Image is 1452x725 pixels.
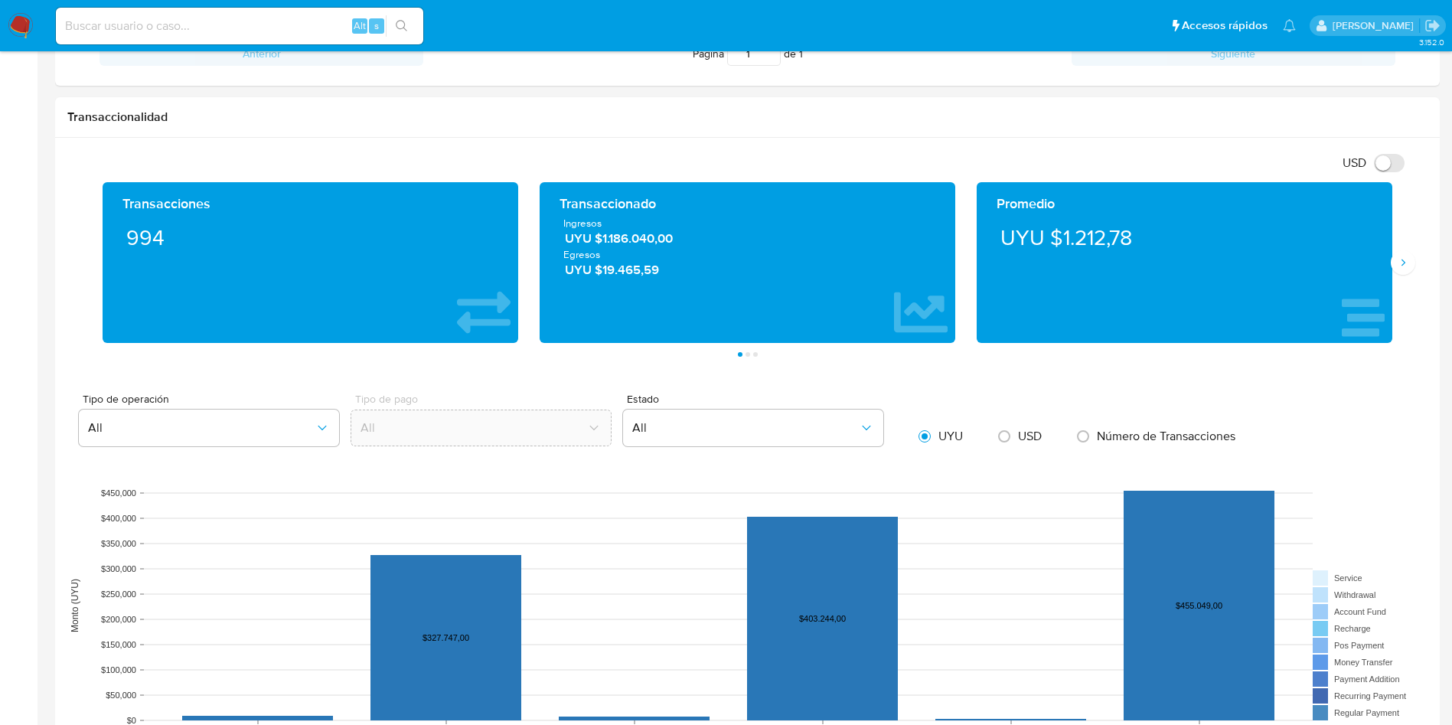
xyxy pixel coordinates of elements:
[56,16,423,36] input: Buscar usuario o caso...
[354,18,366,33] span: Alt
[67,109,1428,125] h1: Transaccionalidad
[1424,18,1441,34] a: Salir
[693,41,803,66] span: Página de
[1182,18,1268,34] span: Accesos rápidos
[386,15,417,37] button: search-icon
[1072,41,1395,66] button: Siguiente
[1283,19,1296,32] a: Notificaciones
[1333,18,1419,33] p: antonio.rossel@mercadolibre.com
[799,46,803,61] span: 1
[1419,36,1444,48] span: 3.152.0
[374,18,379,33] span: s
[100,41,423,66] button: Anterior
